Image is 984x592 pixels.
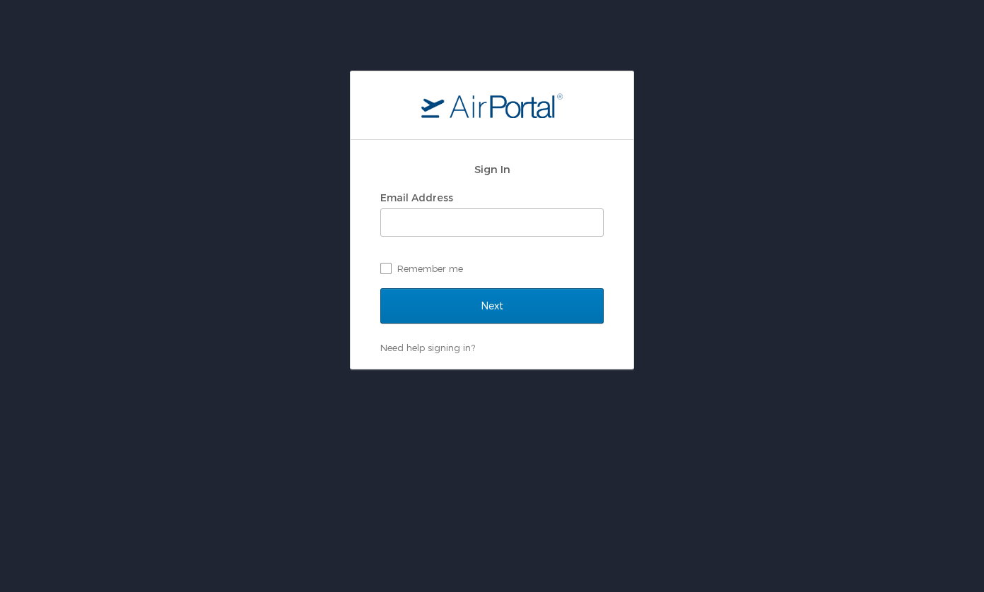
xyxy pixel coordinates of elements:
input: Next [380,288,604,324]
img: logo [421,93,563,118]
a: Need help signing in? [380,342,475,353]
h2: Sign In [380,161,604,177]
label: Remember me [380,258,604,279]
label: Email Address [380,191,453,203]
